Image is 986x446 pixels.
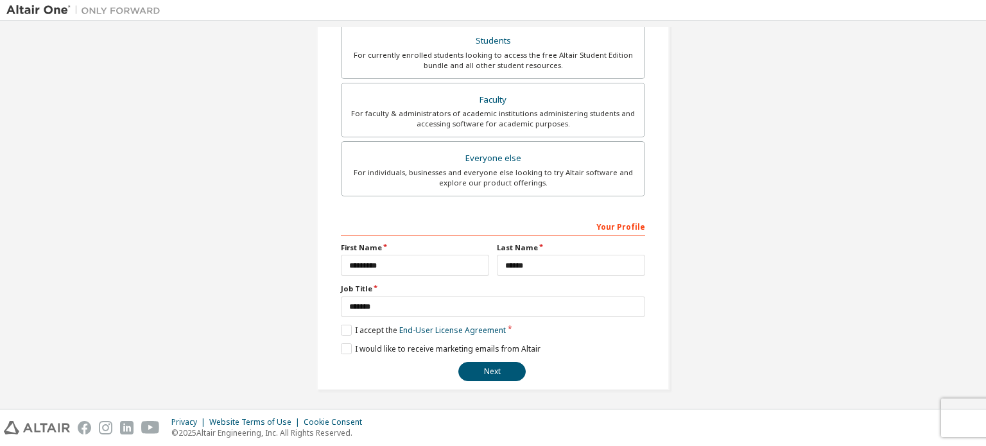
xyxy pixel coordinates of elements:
[171,427,370,438] p: © 2025 Altair Engineering, Inc. All Rights Reserved.
[349,32,637,50] div: Students
[399,325,506,336] a: End-User License Agreement
[497,243,645,253] label: Last Name
[349,167,637,188] div: For individuals, businesses and everyone else looking to try Altair software and explore our prod...
[120,421,134,434] img: linkedin.svg
[349,50,637,71] div: For currently enrolled students looking to access the free Altair Student Edition bundle and all ...
[209,417,304,427] div: Website Terms of Use
[349,91,637,109] div: Faculty
[4,421,70,434] img: altair_logo.svg
[78,421,91,434] img: facebook.svg
[341,343,541,354] label: I would like to receive marketing emails from Altair
[458,362,526,381] button: Next
[171,417,209,427] div: Privacy
[349,108,637,129] div: For faculty & administrators of academic institutions administering students and accessing softwa...
[141,421,160,434] img: youtube.svg
[341,325,506,336] label: I accept the
[304,417,370,427] div: Cookie Consent
[341,284,645,294] label: Job Title
[341,243,489,253] label: First Name
[6,4,167,17] img: Altair One
[349,150,637,167] div: Everyone else
[341,216,645,236] div: Your Profile
[99,421,112,434] img: instagram.svg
